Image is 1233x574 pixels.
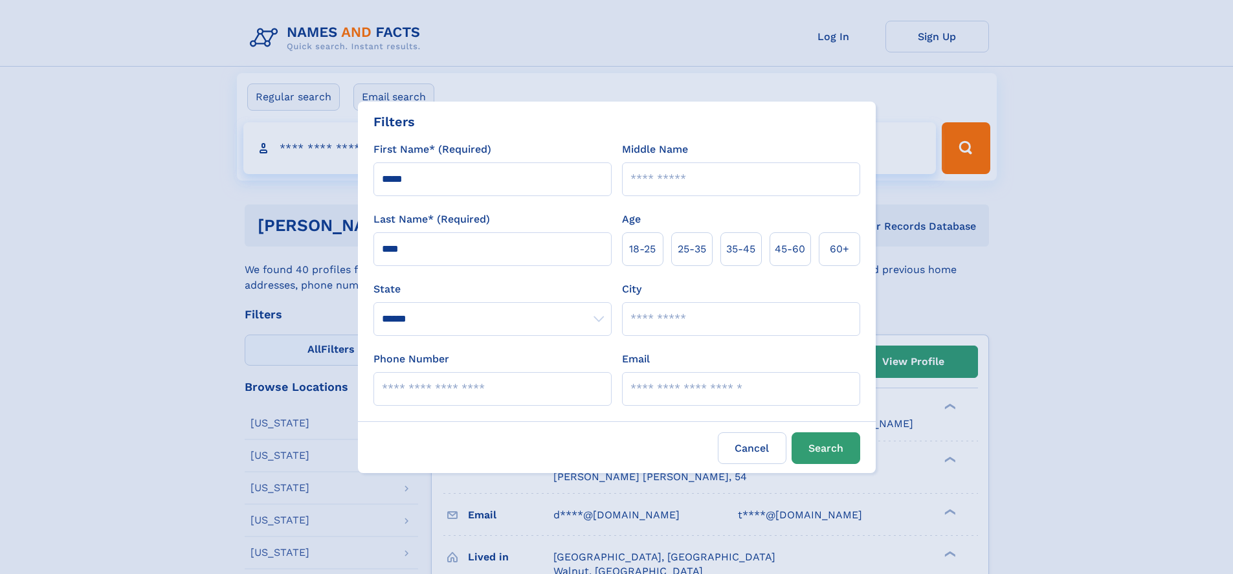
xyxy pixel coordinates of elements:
[622,212,641,227] label: Age
[678,241,706,257] span: 25‑35
[373,281,612,297] label: State
[373,212,490,227] label: Last Name* (Required)
[718,432,786,464] label: Cancel
[373,112,415,131] div: Filters
[622,351,650,367] label: Email
[373,142,491,157] label: First Name* (Required)
[622,142,688,157] label: Middle Name
[775,241,805,257] span: 45‑60
[830,241,849,257] span: 60+
[726,241,755,257] span: 35‑45
[629,241,656,257] span: 18‑25
[373,351,449,367] label: Phone Number
[622,281,641,297] label: City
[792,432,860,464] button: Search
